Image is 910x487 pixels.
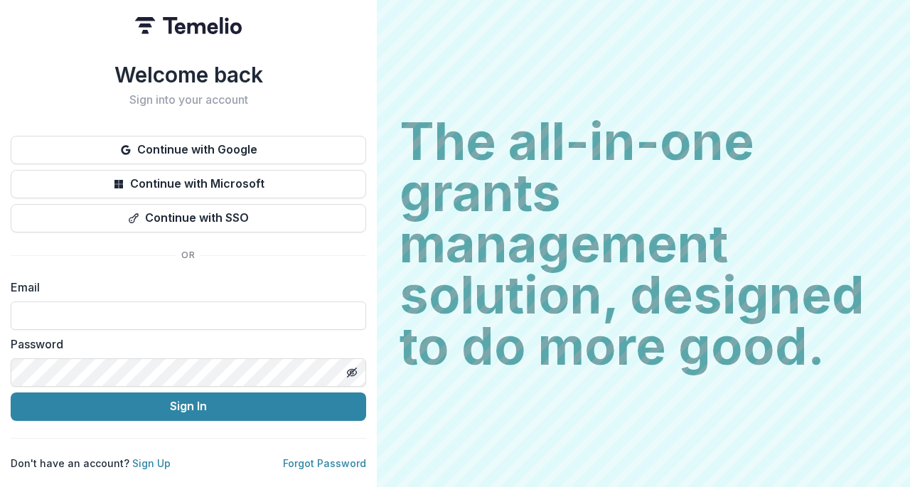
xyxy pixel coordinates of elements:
button: Continue with SSO [11,204,366,232]
a: Sign Up [132,457,171,469]
button: Continue with Google [11,136,366,164]
label: Email [11,279,358,296]
label: Password [11,336,358,353]
button: Sign In [11,392,366,421]
p: Don't have an account? [11,456,171,471]
img: Temelio [135,17,242,34]
button: Continue with Microsoft [11,170,366,198]
button: Toggle password visibility [341,361,363,384]
h1: Welcome back [11,62,366,87]
a: Forgot Password [283,457,366,469]
h2: Sign into your account [11,93,366,107]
